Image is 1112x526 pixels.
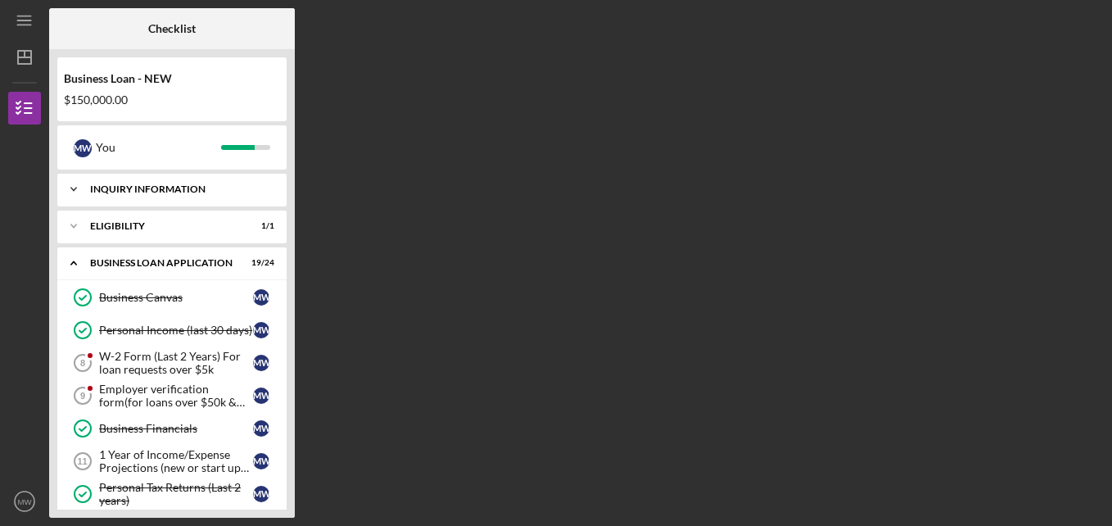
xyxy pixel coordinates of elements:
a: 9Employer verification form(for loans over $50k & W-2 Employement)MW [66,379,278,412]
div: M W [253,355,269,371]
div: Business Loan - NEW [64,72,280,85]
tspan: 9 [80,391,85,401]
div: $150,000.00 [64,93,280,107]
div: Business Canvas [99,291,253,304]
div: Business Financials [99,422,253,435]
div: M W [253,453,269,469]
div: 1 Year of Income/Expense Projections (new or start up businesses over $50k) [99,448,253,474]
div: M W [253,388,269,404]
tspan: 8 [80,358,85,368]
div: INQUIRY INFORMATION [90,184,266,194]
text: MW [17,497,32,506]
div: BUSINESS LOAN APPLICATION [90,258,233,268]
div: Personal Tax Returns (Last 2 years) [99,481,253,507]
div: Personal Income (last 30 days) [99,324,253,337]
button: MW [8,485,41,518]
a: Personal Income (last 30 days)MW [66,314,278,347]
div: 19 / 24 [245,258,274,268]
div: You [96,134,221,161]
a: Business CanvasMW [66,281,278,314]
div: Employer verification form(for loans over $50k & W-2 Employement) [99,383,253,409]
b: Checklist [148,22,196,35]
div: M W [253,420,269,437]
div: M W [74,139,92,157]
div: ELIGIBILITY [90,221,233,231]
div: 1 / 1 [245,221,274,231]
div: M W [253,289,269,306]
tspan: 11 [77,456,87,466]
a: Business FinancialsMW [66,412,278,445]
a: 111 Year of Income/Expense Projections (new or start up businesses over $50k)MW [66,445,278,478]
a: 8W-2 Form (Last 2 Years) For loan requests over $5kMW [66,347,278,379]
div: W-2 Form (Last 2 Years) For loan requests over $5k [99,350,253,376]
div: M W [253,486,269,502]
div: M W [253,322,269,338]
a: Personal Tax Returns (Last 2 years)MW [66,478,278,510]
